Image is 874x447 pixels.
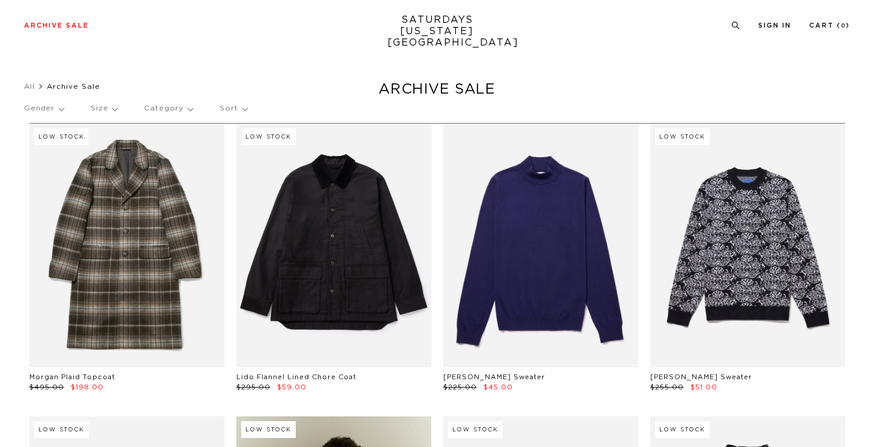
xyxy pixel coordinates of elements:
[91,95,117,122] p: Size
[655,128,710,145] div: Low Stock
[144,95,193,122] p: Category
[650,384,684,391] span: $255.00
[241,421,296,438] div: Low Stock
[650,374,752,380] a: [PERSON_NAME] Sweater
[24,83,35,90] a: All
[241,128,296,145] div: Low Stock
[24,95,64,122] p: Gender
[443,384,477,391] span: $225.00
[47,83,100,90] span: Archive Sale
[448,421,503,438] div: Low Stock
[841,23,846,29] small: 0
[443,374,545,380] a: [PERSON_NAME] Sweater
[483,384,513,391] span: $45.00
[29,384,64,391] span: $495.00
[236,384,271,391] span: $295.00
[388,14,486,49] a: SATURDAYS[US_STATE][GEOGRAPHIC_DATA]
[34,421,89,438] div: Low Stock
[758,22,791,29] a: Sign In
[220,95,247,122] p: Sort
[236,374,356,380] a: Lido Flannel Lined Chore Coat
[71,384,104,391] span: $198.00
[655,421,710,438] div: Low Stock
[809,22,850,29] a: Cart (0)
[24,22,89,29] a: Archive Sale
[277,384,307,391] span: $59.00
[29,374,115,380] a: Morgan Plaid Topcoat
[34,128,89,145] div: Low Stock
[690,384,717,391] span: $51.00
